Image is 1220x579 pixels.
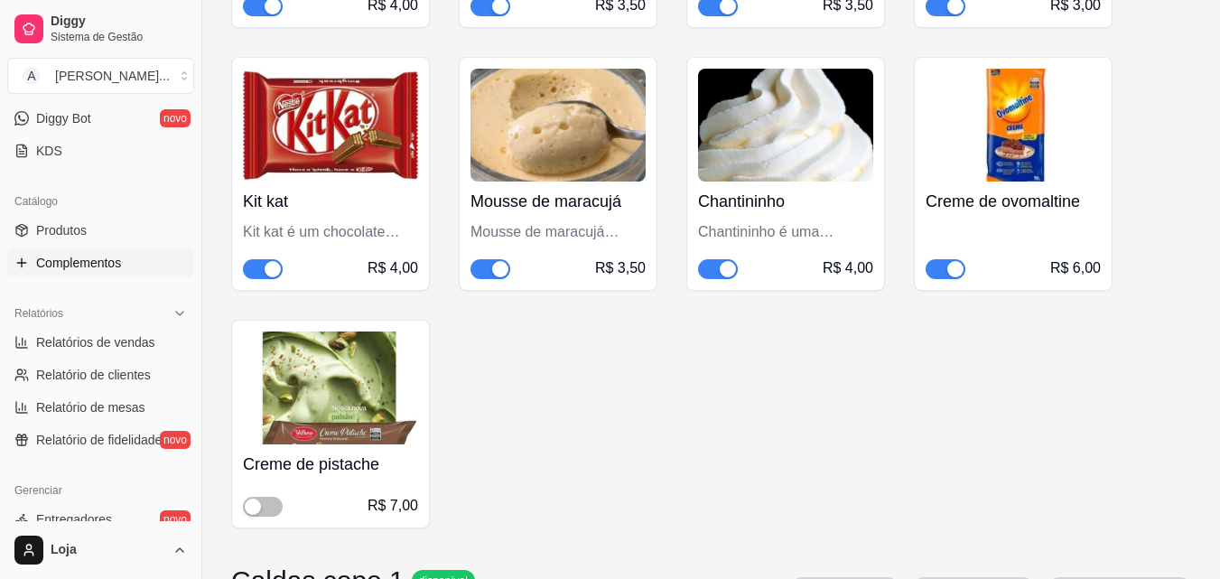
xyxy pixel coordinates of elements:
[51,30,187,44] span: Sistema de Gestão
[926,69,1101,182] img: product-image
[14,306,63,321] span: Relatórios
[7,7,194,51] a: DiggySistema de Gestão
[36,510,112,528] span: Entregadores
[1050,257,1101,279] div: R$ 6,00
[7,58,194,94] button: Select a team
[698,69,873,182] img: product-image
[36,109,91,127] span: Diggy Bot
[36,366,151,384] span: Relatório de clientes
[23,67,41,85] span: A
[36,221,87,239] span: Produtos
[7,360,194,389] a: Relatório de clientes
[243,189,418,214] h4: Kit kat
[7,216,194,245] a: Produtos
[698,221,873,243] div: Chantininho é uma cobertura deliciosa feita com chantilly e leite ninho
[470,221,646,243] div: Mousse de maracujá cremoso
[698,189,873,214] h4: Chantininho
[51,542,165,558] span: Loja
[470,69,646,182] img: product-image
[36,431,162,449] span: Relatório de fidelidade
[7,393,194,422] a: Relatório de mesas
[243,69,418,182] img: product-image
[470,189,646,214] h4: Mousse de maracujá
[7,425,194,454] a: Relatório de fidelidadenovo
[7,328,194,357] a: Relatórios de vendas
[36,142,62,160] span: KDS
[243,452,418,477] h4: Creme de pistache
[926,189,1101,214] h4: Creme de ovomaltine
[36,254,121,272] span: Complementos
[55,67,170,85] div: [PERSON_NAME] ...
[7,187,194,216] div: Catálogo
[7,136,194,165] a: KDS
[7,505,194,534] a: Entregadoresnovo
[368,495,418,517] div: R$ 7,00
[36,398,145,416] span: Relatório de mesas
[823,257,873,279] div: R$ 4,00
[243,332,418,444] img: product-image
[7,104,194,133] a: Diggy Botnovo
[7,528,194,572] button: Loja
[595,257,646,279] div: R$ 3,50
[243,221,418,243] div: Kit kat é um chocolate composto pela combinação de wafer coberta por chocolate
[51,14,187,30] span: Diggy
[368,257,418,279] div: R$ 4,00
[36,333,155,351] span: Relatórios de vendas
[7,476,194,505] div: Gerenciar
[7,248,194,277] a: Complementos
